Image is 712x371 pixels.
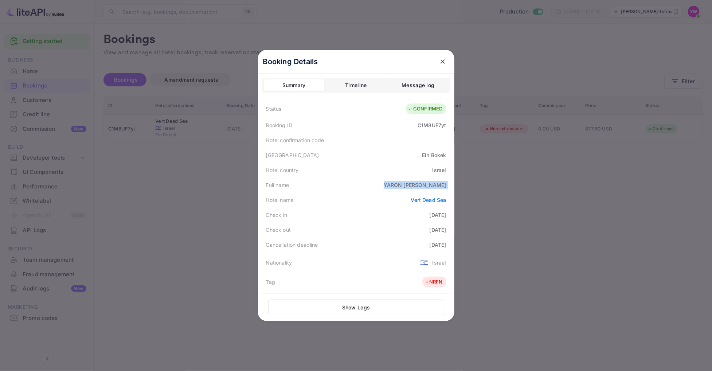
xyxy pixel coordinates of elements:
button: Show Logs [268,300,444,315]
div: Booking ID [266,121,293,129]
div: Full name [266,181,289,189]
div: Israel [433,166,446,174]
div: Check out [266,226,291,234]
div: Israel [433,259,446,266]
div: Ein Bokek [422,151,446,159]
div: [GEOGRAPHIC_DATA] [266,151,319,159]
div: Hotel confirmation code [266,136,324,144]
div: [DATE] [430,211,446,219]
button: Timeline [326,79,386,91]
p: Booking Details [263,56,318,67]
span: United States [420,256,429,269]
div: Check in [266,211,287,219]
div: Tag [266,278,275,286]
div: Nationality [266,259,292,266]
div: Message log [402,81,434,90]
div: C1M8UF7yt [418,121,446,129]
button: Message log [388,79,448,91]
button: Summary [264,79,324,91]
div: Summary [282,81,306,90]
button: close [436,55,449,68]
div: Hotel name [266,196,294,204]
div: [DATE] [430,241,446,249]
div: Hotel country [266,166,299,174]
div: NRFN [424,278,443,286]
div: CONFIRMED [408,105,442,113]
div: [DATE] [430,226,446,234]
div: Status [266,105,282,113]
a: Vert Dead Sea [411,197,446,203]
div: Timeline [345,81,367,90]
div: Cancellation deadline [266,241,318,249]
div: YARON [PERSON_NAME] [384,181,446,189]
